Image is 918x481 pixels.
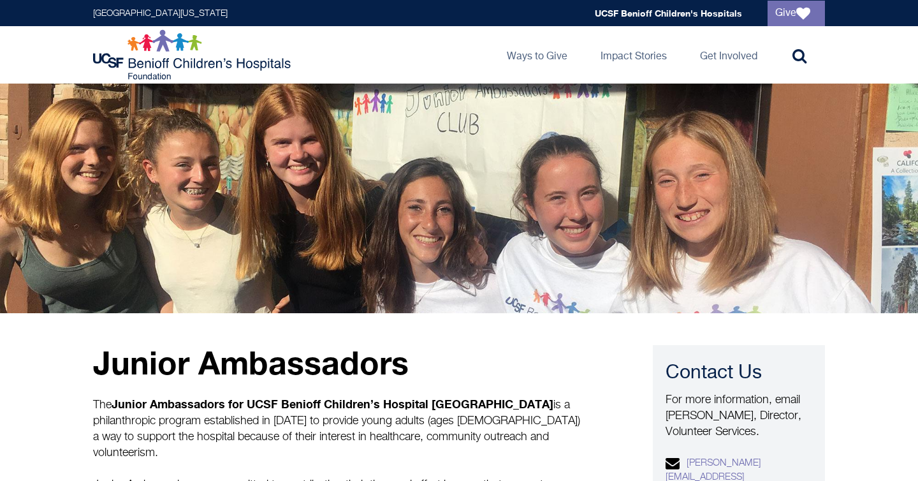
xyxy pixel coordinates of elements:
[112,397,553,411] strong: Junior Ambassadors for UCSF Benioff Children’s Hospital [GEOGRAPHIC_DATA]
[690,26,768,84] a: Get Involved
[590,26,677,84] a: Impact Stories
[666,392,812,440] p: For more information, email [PERSON_NAME], Director, Volunteer Services.
[497,26,578,84] a: Ways to Give
[93,29,294,80] img: Logo for UCSF Benioff Children's Hospitals Foundation
[768,1,825,26] a: Give
[93,396,584,461] p: The is a philanthropic program established in [DATE] to provide young adults (ages [DEMOGRAPHIC_D...
[93,345,584,380] p: Junior Ambassadors
[93,9,228,18] a: [GEOGRAPHIC_DATA][US_STATE]
[666,360,812,386] div: Contact Us
[595,8,742,18] a: UCSF Benioff Children's Hospitals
